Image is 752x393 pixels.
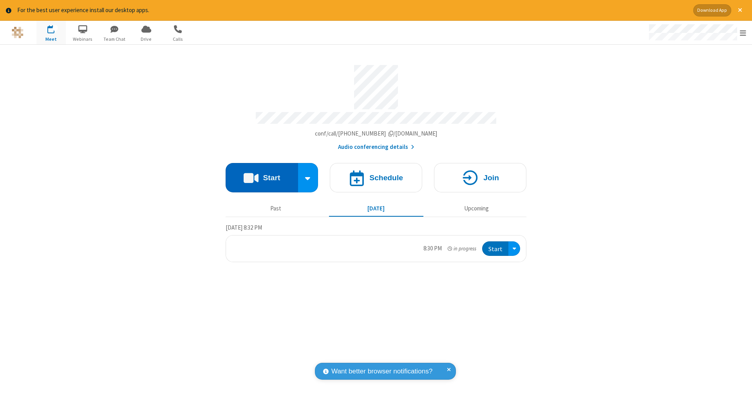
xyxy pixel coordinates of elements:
button: Audio conferencing details [338,143,414,152]
button: Upcoming [429,201,524,216]
button: Past [229,201,323,216]
button: Download App [693,4,731,16]
span: Copy my meeting room link [315,130,437,137]
button: Close alert [734,4,746,16]
button: Schedule [330,163,422,192]
div: 8:30 PM [423,244,442,253]
div: Open menu [508,241,520,256]
span: Meet [36,36,66,43]
em: in progress [448,245,476,252]
span: Webinars [68,36,98,43]
span: [DATE] 8:32 PM [226,224,262,231]
div: 1 [53,25,58,31]
button: [DATE] [329,201,423,216]
div: For the best user experience install our desktop apps. [17,6,687,15]
button: Join [434,163,526,192]
span: Calls [163,36,193,43]
button: Start [226,163,298,192]
h4: Start [263,174,280,181]
section: Account details [226,59,526,151]
div: Open menu [642,21,752,44]
span: Want better browser notifications? [331,366,432,377]
button: Copy my meeting room linkCopy my meeting room link [315,129,437,138]
span: Drive [132,36,161,43]
div: Start conference options [298,163,318,192]
section: Today's Meetings [226,223,526,262]
h4: Join [483,174,499,181]
h4: Schedule [369,174,403,181]
button: Start [482,241,508,256]
button: Logo [3,21,32,44]
span: Team Chat [100,36,129,43]
img: QA Selenium DO NOT DELETE OR CHANGE [12,27,23,38]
